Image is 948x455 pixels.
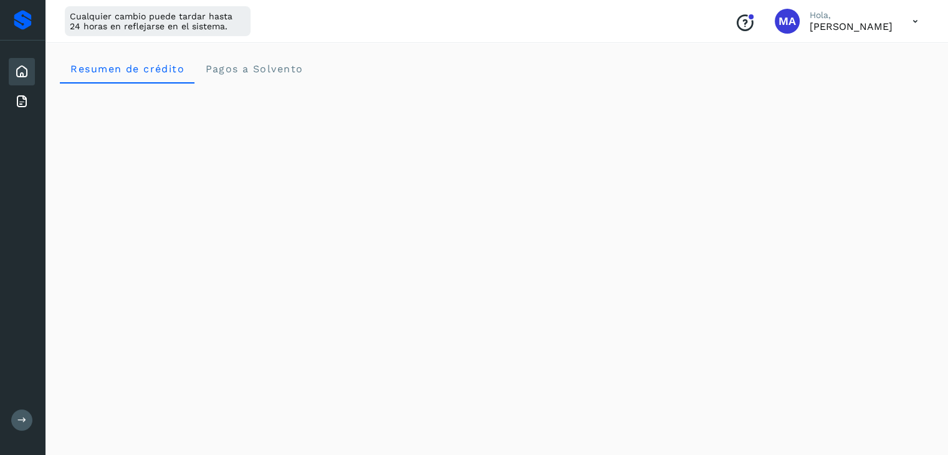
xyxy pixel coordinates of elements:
[9,58,35,85] div: Inicio
[65,6,251,36] div: Cualquier cambio puede tardar hasta 24 horas en reflejarse en el sistema.
[70,63,184,75] span: Resumen de crédito
[810,10,893,21] p: Hola,
[810,21,893,32] p: Manuel Alonso Erives
[9,88,35,115] div: Facturas
[204,63,303,75] span: Pagos a Solvento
